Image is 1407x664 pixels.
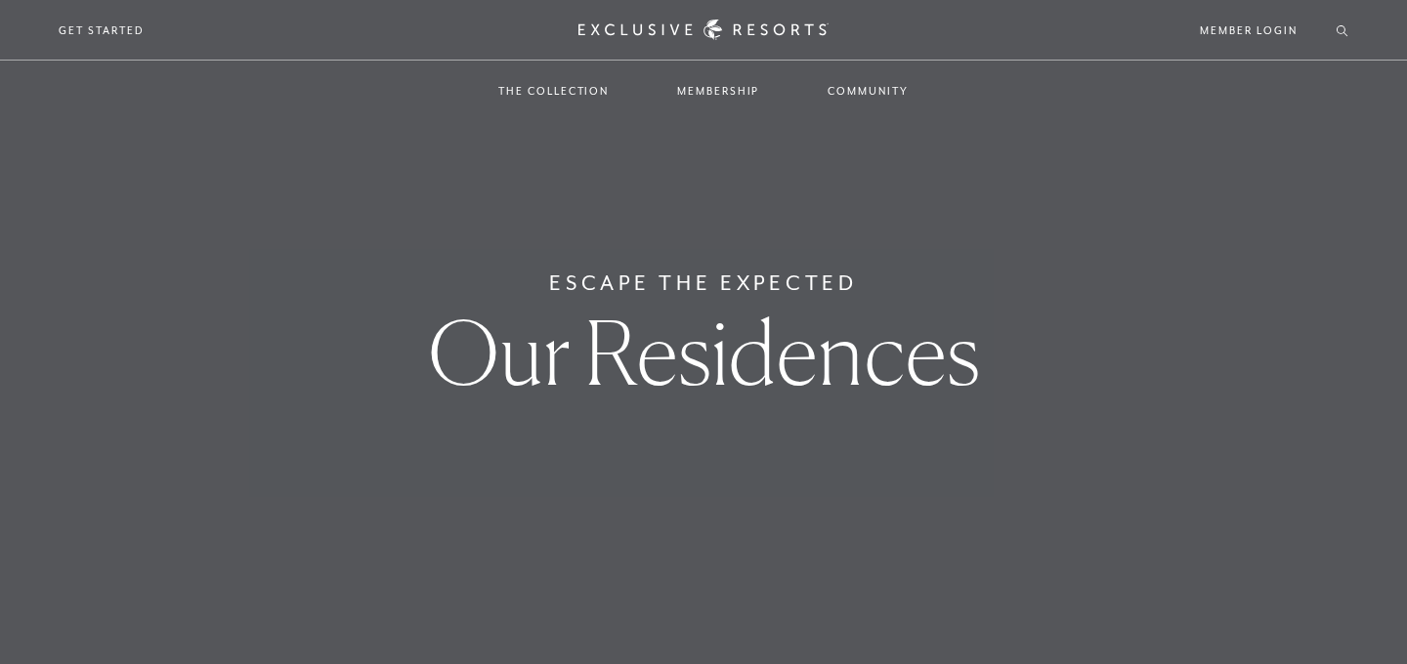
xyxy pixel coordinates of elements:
[549,268,857,299] h6: Escape The Expected
[658,62,779,119] a: Membership
[59,21,144,39] a: Get Started
[428,309,980,396] h1: Our Residences
[1200,21,1297,39] a: Member Login
[479,62,628,119] a: The Collection
[808,62,927,119] a: Community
